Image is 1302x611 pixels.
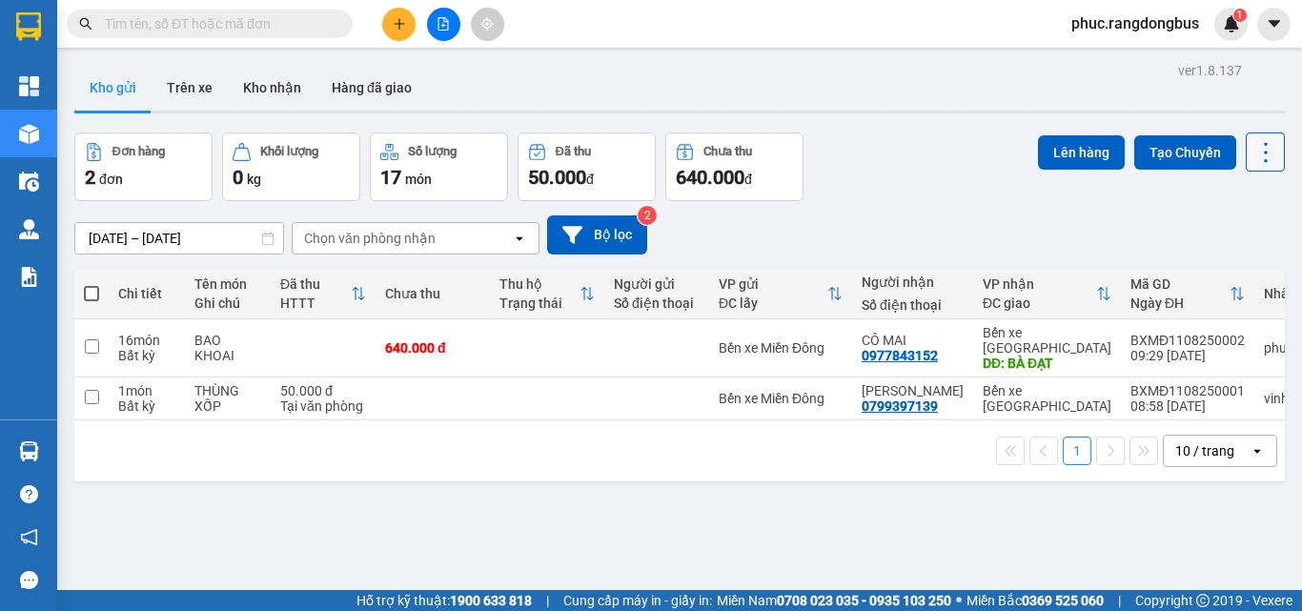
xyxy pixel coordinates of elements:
th: Toggle SortBy [271,269,376,319]
div: Khối lượng [260,145,318,158]
div: Bất kỳ [118,348,175,363]
span: 50.000 [528,166,586,189]
div: Trạng thái [499,295,580,311]
button: Trên xe [152,65,228,111]
div: Chưa thu [703,145,752,158]
div: Bến xe [GEOGRAPHIC_DATA] [983,325,1111,356]
div: Đã thu [556,145,591,158]
button: Khối lượng0kg [222,132,360,201]
div: 0977843152 [862,348,938,363]
th: Toggle SortBy [1121,269,1254,319]
div: Mã GD [1130,276,1230,292]
div: Thu hộ [499,276,580,292]
div: Bến xe [GEOGRAPHIC_DATA] [983,383,1111,414]
th: Toggle SortBy [490,269,604,319]
span: đ [586,172,594,187]
svg: open [512,231,527,246]
strong: 0708 023 035 - 0935 103 250 [777,593,951,608]
span: ⚪️ [956,597,962,604]
span: Hỗ trợ kỹ thuật: [356,590,532,611]
button: Số lượng17món [370,132,508,201]
button: Lên hàng [1038,135,1125,170]
div: Người nhận [862,275,964,290]
input: Tìm tên, số ĐT hoặc mã đơn [105,13,330,34]
th: Toggle SortBy [709,269,852,319]
svg: open [1250,443,1265,458]
span: đơn [99,172,123,187]
sup: 2 [638,206,657,225]
button: Kho gửi [74,65,152,111]
span: kg [247,172,261,187]
span: copyright [1196,594,1210,607]
div: ĐC lấy [719,295,827,311]
div: 0799397139 [862,398,938,414]
div: Tên món [194,276,261,292]
div: 50.000 đ [280,383,366,398]
div: VP nhận [983,276,1096,292]
div: THÙNG XỐP [194,383,261,414]
img: icon-new-feature [1223,15,1240,32]
div: BXMĐ1108250002 [1130,333,1245,348]
button: Tạo Chuyến [1134,135,1236,170]
div: 10 / trang [1175,441,1234,460]
span: đ [744,172,752,187]
span: phuc.rangdongbus [1056,11,1214,35]
div: Số điện thoại [862,297,964,313]
button: file-add [427,8,460,41]
div: 08:58 [DATE] [1130,398,1245,414]
button: Đơn hàng2đơn [74,132,213,201]
img: solution-icon [19,267,39,287]
button: 1 [1063,437,1091,465]
div: Ngày ĐH [1130,295,1230,311]
div: CÔ MAI [862,333,964,348]
button: Chưa thu640.000đ [665,132,804,201]
div: Đã thu [280,276,351,292]
span: 1 [1236,9,1243,22]
span: question-circle [20,485,38,503]
div: 640.000 đ [385,340,480,356]
div: ver 1.8.137 [1178,60,1242,81]
img: warehouse-icon [19,124,39,144]
div: Bến xe Miền Đông [719,340,843,356]
div: Chi tiết [118,286,175,301]
div: ĐC giao [983,295,1096,311]
span: file-add [437,17,450,31]
div: BXMĐ1108250001 [1130,383,1245,398]
div: Tại văn phòng [280,398,366,414]
button: plus [382,8,416,41]
span: 0 [233,166,243,189]
span: | [1118,590,1121,611]
button: Đã thu50.000đ [518,132,656,201]
span: search [79,17,92,31]
div: Số điện thoại [614,295,700,311]
div: Ghi chú [194,295,261,311]
div: Chọn văn phòng nhận [304,229,436,248]
span: notification [20,528,38,546]
div: Bất kỳ [118,398,175,414]
div: 09:29 [DATE] [1130,348,1245,363]
img: warehouse-icon [19,172,39,192]
div: 16 món [118,333,175,348]
span: message [20,571,38,589]
div: Số lượng [408,145,457,158]
strong: 0369 525 060 [1022,593,1104,608]
span: 2 [85,166,95,189]
div: ANH VŨ [862,383,964,398]
span: aim [480,17,494,31]
span: caret-down [1266,15,1283,32]
div: HTTT [280,295,351,311]
img: warehouse-icon [19,219,39,239]
img: dashboard-icon [19,76,39,96]
div: Chưa thu [385,286,480,301]
input: Select a date range. [75,223,283,254]
div: BAO KHOAI [194,333,261,363]
button: Bộ lọc [547,215,647,255]
span: Miền Nam [717,590,951,611]
span: 17 [380,166,401,189]
div: Người gửi [614,276,700,292]
span: món [405,172,432,187]
button: Kho nhận [228,65,316,111]
button: Hàng đã giao [316,65,427,111]
th: Toggle SortBy [973,269,1121,319]
span: Cung cấp máy in - giấy in: [563,590,712,611]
